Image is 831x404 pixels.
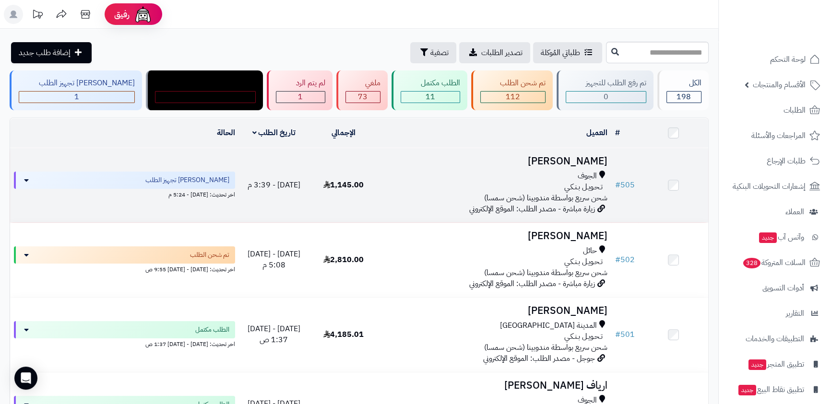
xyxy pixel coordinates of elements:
span: الطلبات [784,104,806,117]
div: [PERSON_NAME] تجهيز الطلب [19,78,135,89]
span: شحن سريع بواسطة مندوبينا (شحن سمسا) [484,342,607,353]
span: تـحـويـل بـنـكـي [564,182,603,193]
a: #502 [615,254,635,265]
a: تطبيق المتجرجديد [724,353,825,376]
a: #505 [615,179,635,191]
span: التقارير [786,307,804,320]
span: [DATE] - [DATE] 1:37 ص [248,323,300,346]
a: #501 [615,329,635,340]
span: زيارة مباشرة - مصدر الطلب: الموقع الإلكتروني [469,278,595,289]
div: الطلب مكتمل [401,78,460,89]
span: رفيق [114,9,130,20]
span: تم شحن الطلب [190,250,229,260]
a: تحديثات المنصة [25,5,49,26]
div: تم رفع الطلب للتجهيز [566,78,646,89]
h3: [PERSON_NAME] [382,305,607,316]
span: # [615,179,620,191]
span: تطبيق نقاط البيع [737,383,804,396]
span: # [615,254,620,265]
button: تصفية [410,42,456,63]
a: الإجمالي [332,127,356,139]
span: جديد [738,385,756,395]
a: تم شحن الطلب 112 [469,70,555,110]
span: 11 [426,91,435,103]
a: العميل [586,127,607,139]
span: الجوف [578,171,597,182]
span: شحن سريع بواسطة مندوبينا (شحن سمسا) [484,267,607,278]
div: 0 [566,92,646,103]
a: الطلبات [724,99,825,122]
a: طلباتي المُوكلة [533,42,602,63]
span: أدوات التسويق [762,281,804,295]
span: تصدير الطلبات [481,47,522,58]
span: 198 [677,91,691,103]
span: التطبيقات والخدمات [746,332,804,346]
span: 1 [74,91,79,103]
a: الحالة [217,127,235,139]
div: مندوب توصيل داخل الرياض [155,78,256,89]
span: إضافة طلب جديد [19,47,71,58]
span: إشعارات التحويلات البنكية [733,180,806,193]
span: لوحة التحكم [770,53,806,66]
span: تـحـويـل بـنـكـي [564,256,603,267]
span: تصفية [430,47,449,58]
a: الطلب مكتمل 11 [390,70,469,110]
div: 112 [481,92,546,103]
span: 1,145.00 [323,179,364,191]
h3: [PERSON_NAME] [382,156,607,167]
a: لم يتم الرد 1 [265,70,334,110]
span: السلات المتروكة [742,256,806,269]
a: السلات المتروكة328 [724,251,825,274]
span: 1 [298,91,303,103]
span: شحن سريع بواسطة مندوبينا (شحن سمسا) [484,192,607,204]
span: الأقسام والمنتجات [753,78,806,92]
div: 11 [401,92,460,103]
span: زيارة مباشرة - مصدر الطلب: الموقع الإلكتروني [469,203,595,215]
a: التطبيقات والخدمات [724,327,825,350]
a: مندوب توصيل داخل الرياض 0 [144,70,265,110]
a: ملغي 73 [334,70,390,110]
a: التقارير [724,302,825,325]
span: طلباتي المُوكلة [541,47,580,58]
a: تطبيق نقاط البيعجديد [724,378,825,401]
div: لم يتم الرد [276,78,325,89]
span: وآتس آب [758,231,804,244]
div: ملغي [345,78,381,89]
span: 0 [203,91,208,103]
div: اخر تحديث: [DATE] - 5:24 م [14,189,235,199]
span: 4,185.01 [323,329,364,340]
a: أدوات التسويق [724,277,825,300]
span: المراجعات والأسئلة [751,129,806,142]
span: جديد [748,359,766,370]
span: [DATE] - 3:39 م [248,179,300,191]
span: تطبيق المتجر [748,358,804,371]
div: 0 [155,92,256,103]
div: Open Intercom Messenger [14,367,37,390]
div: الكل [666,78,702,89]
span: 112 [506,91,520,103]
span: [DATE] - [DATE] 5:08 م [248,248,300,271]
span: المدينة [GEOGRAPHIC_DATA] [500,320,597,331]
div: اخر تحديث: [DATE] - [DATE] 9:55 ص [14,264,235,274]
h3: [PERSON_NAME] [382,231,607,242]
span: العملاء [785,205,804,219]
a: العملاء [724,200,825,223]
a: المراجعات والأسئلة [724,124,825,147]
div: 73 [346,92,380,103]
a: الكل198 [655,70,711,110]
span: 2,810.00 [323,254,364,265]
span: # [615,329,620,340]
a: طلبات الإرجاع [724,150,825,173]
span: 328 [743,258,760,268]
a: وآتس آبجديد [724,226,825,249]
span: جوجل - مصدر الطلب: الموقع الإلكتروني [483,353,595,364]
span: جديد [759,232,777,243]
h3: ارياف [PERSON_NAME] [382,380,607,391]
a: [PERSON_NAME] تجهيز الطلب 1 [8,70,144,110]
a: تاريخ الطلب [252,127,296,139]
a: لوحة التحكم [724,48,825,71]
div: تم شحن الطلب [480,78,546,89]
a: إضافة طلب جديد [11,42,92,63]
span: الطلب مكتمل [195,325,229,335]
img: ai-face.png [133,5,153,24]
